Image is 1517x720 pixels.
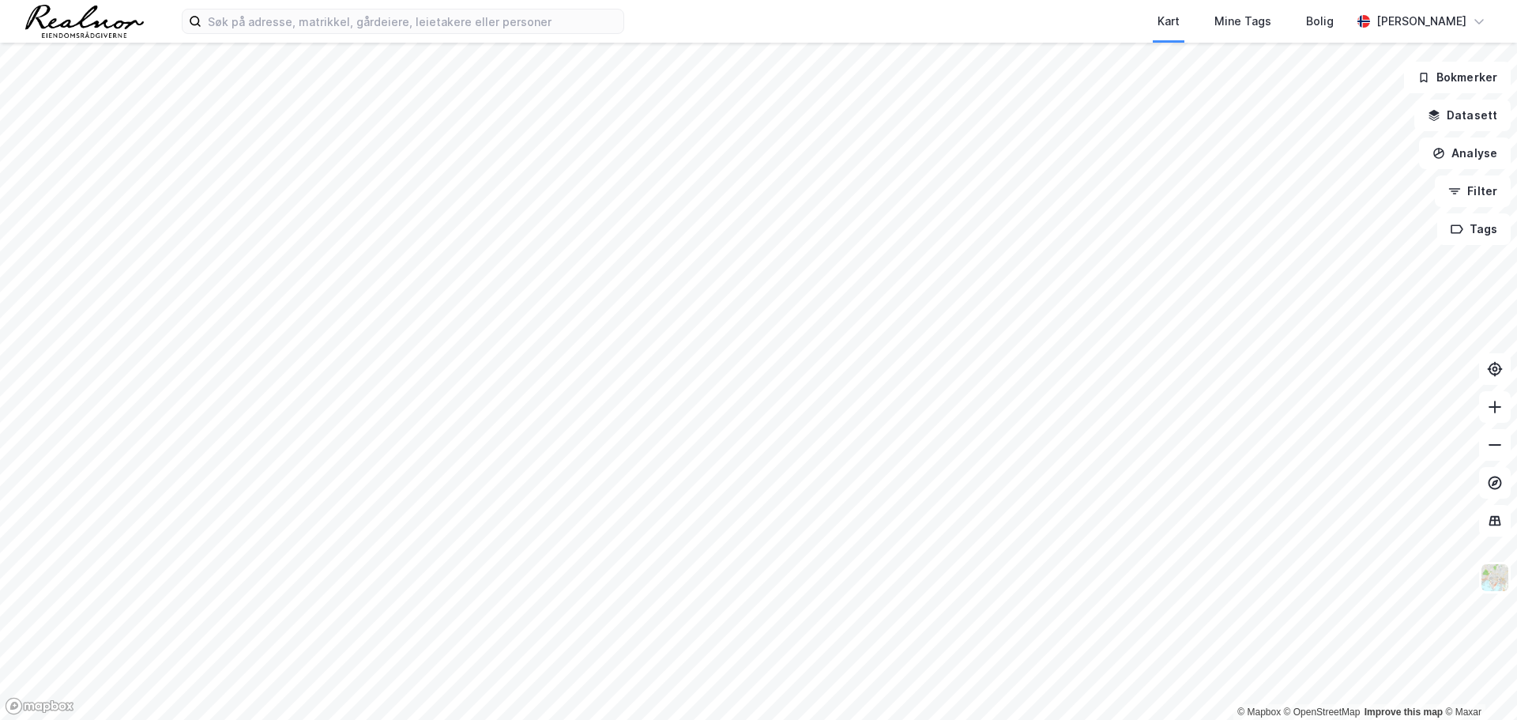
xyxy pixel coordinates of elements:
[1438,644,1517,720] div: Kontrollprogram for chat
[1480,563,1510,593] img: Z
[1419,138,1511,169] button: Analyse
[1437,213,1511,245] button: Tags
[1306,12,1334,31] div: Bolig
[1158,12,1180,31] div: Kart
[1214,12,1271,31] div: Mine Tags
[1284,707,1361,718] a: OpenStreetMap
[1414,100,1511,131] button: Datasett
[5,697,74,715] a: Mapbox homepage
[1365,707,1443,718] a: Improve this map
[1435,175,1511,207] button: Filter
[1438,644,1517,720] iframe: Chat Widget
[1237,707,1281,718] a: Mapbox
[201,9,623,33] input: Søk på adresse, matrikkel, gårdeiere, leietakere eller personer
[1404,62,1511,93] button: Bokmerker
[1376,12,1466,31] div: [PERSON_NAME]
[25,5,144,38] img: realnor-logo.934646d98de889bb5806.png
